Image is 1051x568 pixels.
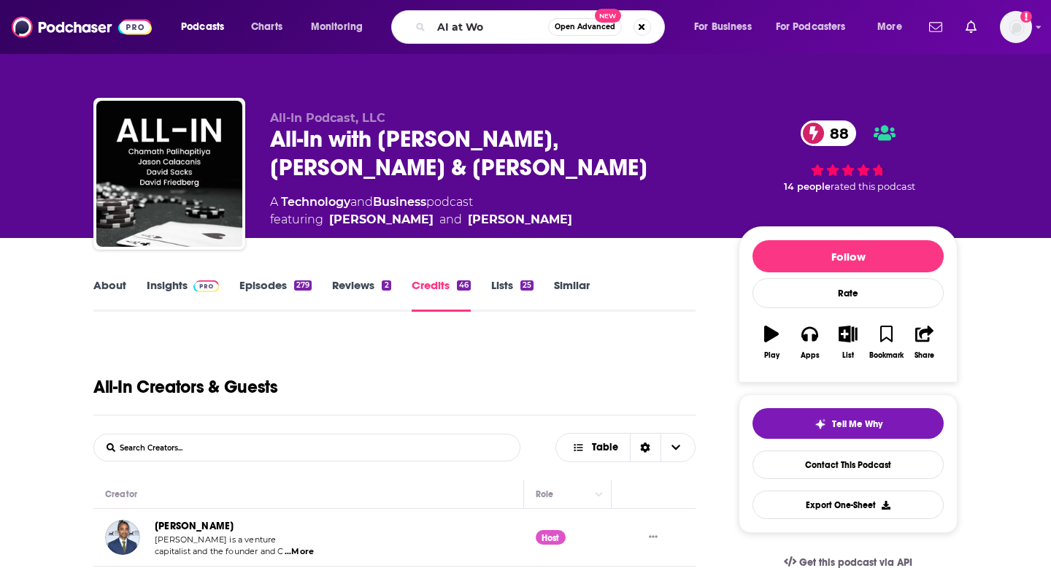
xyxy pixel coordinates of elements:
[595,9,621,23] span: New
[831,181,915,192] span: rated this podcast
[801,351,820,360] div: Apps
[554,278,590,312] a: Similar
[829,316,867,369] button: List
[382,280,390,291] div: 2
[842,351,854,360] div: List
[536,486,556,503] div: Role
[412,278,471,312] a: Credits46
[301,15,382,39] button: open menu
[468,211,572,229] a: David Friedberg
[155,520,234,532] a: [PERSON_NAME]
[555,23,615,31] span: Open Advanced
[960,15,982,39] a: Show notifications dropdown
[867,15,920,39] button: open menu
[832,418,882,430] span: Tell Me Why
[96,101,242,247] img: All-In with Chamath, Jason, Sacks & Friedberg
[555,433,696,462] button: Choose View
[242,15,291,39] a: Charts
[405,10,679,44] div: Search podcasts, credits, & more...
[752,408,944,439] button: tell me why sparkleTell Me Why
[776,17,846,37] span: For Podcasters
[281,195,350,209] a: Technology
[752,316,790,369] button: Play
[877,17,902,37] span: More
[93,376,278,398] h1: All-In Creators & Guests
[12,13,152,41] img: Podchaser - Follow, Share and Rate Podcasts
[643,530,663,545] button: Show More Button
[155,534,276,545] span: [PERSON_NAME] is a venture
[684,15,770,39] button: open menu
[332,278,390,312] a: Reviews2
[536,530,566,545] div: Host
[590,486,608,503] button: Column Actions
[285,546,314,558] span: ...More
[193,280,219,292] img: Podchaser Pro
[815,120,856,146] span: 88
[311,17,363,37] span: Monitoring
[923,15,948,39] a: Show notifications dropdown
[1020,11,1032,23] svg: Add a profile image
[270,193,572,229] div: A podcast
[915,351,934,360] div: Share
[105,486,137,503] div: Creator
[764,351,779,360] div: Play
[431,15,548,39] input: Search podcasts, credits, & more...
[630,434,661,461] div: Sort Direction
[457,280,471,291] div: 46
[181,17,224,37] span: Podcasts
[251,17,282,37] span: Charts
[815,418,826,430] img: tell me why sparkle
[93,278,126,312] a: About
[155,546,283,556] span: capitalist and the founder and C
[239,278,312,312] a: Episodes279
[439,211,462,229] span: and
[270,111,385,125] span: All-In Podcast, LLC
[520,280,534,291] div: 25
[867,316,905,369] button: Bookmark
[694,17,752,37] span: For Business
[906,316,944,369] button: Share
[592,442,618,453] span: Table
[784,181,831,192] span: 14 people
[752,278,944,308] div: Rate
[1000,11,1032,43] img: User Profile
[1000,11,1032,43] button: Show profile menu
[766,15,867,39] button: open menu
[147,278,219,312] a: InsightsPodchaser Pro
[491,278,534,312] a: Lists25
[294,280,312,291] div: 279
[373,195,426,209] a: Business
[790,316,828,369] button: Apps
[1000,11,1032,43] span: Logged in as carolinejames
[329,211,434,229] a: Chamath Palihapitiya
[739,111,958,202] div: 88 14 peoplerated this podcast
[752,450,944,479] a: Contact This Podcast
[869,351,904,360] div: Bookmark
[752,240,944,272] button: Follow
[752,491,944,519] button: Export One-Sheet
[270,211,572,229] span: featuring
[171,15,243,39] button: open menu
[801,120,856,146] a: 88
[548,18,622,36] button: Open AdvancedNew
[105,520,140,555] img: Chamath Palihapitiya
[350,195,373,209] span: and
